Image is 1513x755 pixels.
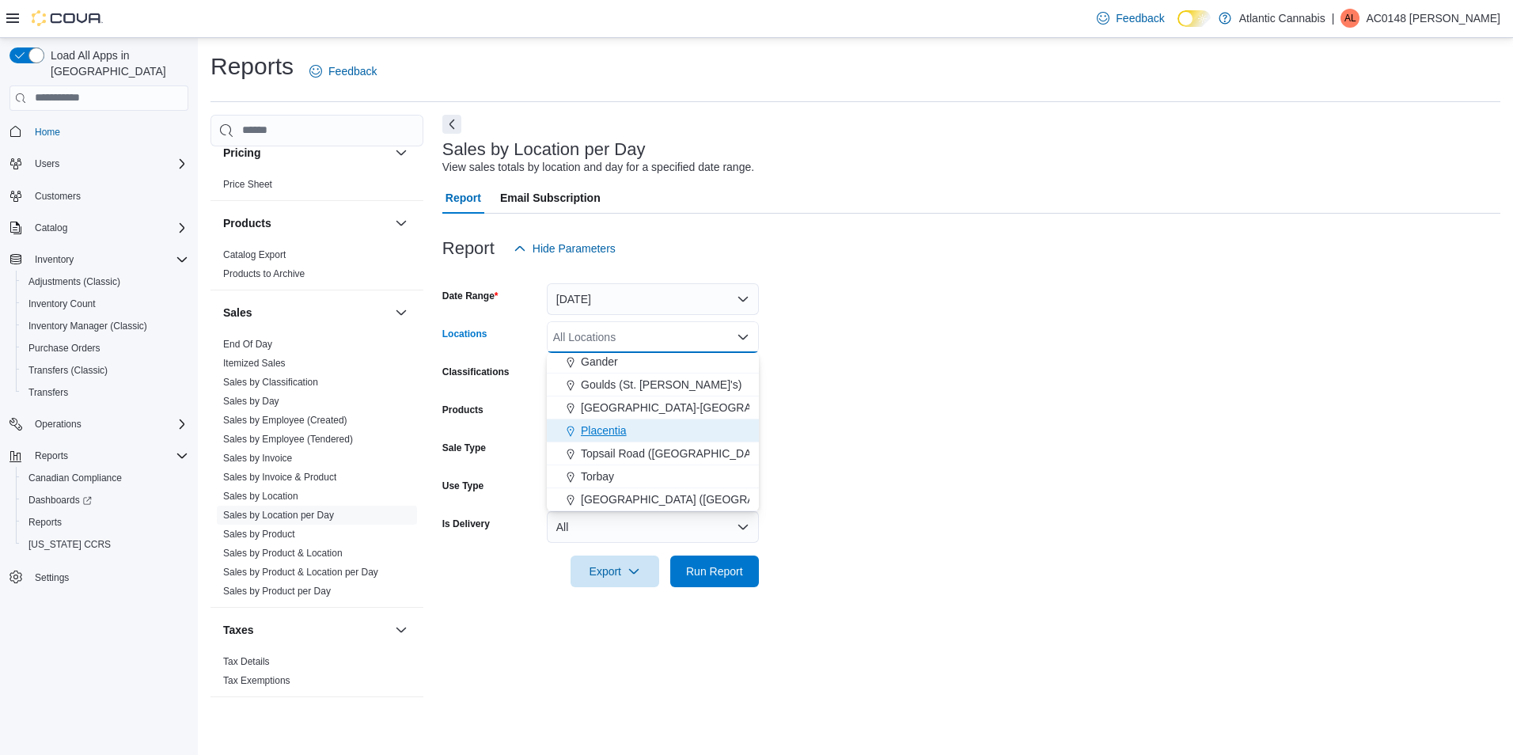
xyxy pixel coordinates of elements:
div: View sales totals by location and day for a specified date range. [442,159,754,176]
a: Sales by Product [223,529,295,540]
span: Washington CCRS [22,535,188,554]
span: Settings [28,567,188,586]
button: Operations [3,413,195,435]
span: Purchase Orders [22,339,188,358]
span: [GEOGRAPHIC_DATA]-[GEOGRAPHIC_DATA] [581,400,815,415]
h3: Pricing [223,145,260,161]
button: Reports [16,511,195,533]
span: Transfers (Classic) [28,364,108,377]
button: Products [223,215,389,231]
span: Operations [35,418,82,431]
span: [US_STATE] CCRS [28,538,111,551]
a: Settings [28,568,75,587]
button: Catalog [28,218,74,237]
span: Torbay [581,469,614,484]
a: Canadian Compliance [22,469,128,488]
h1: Reports [210,51,294,82]
button: [GEOGRAPHIC_DATA]-[GEOGRAPHIC_DATA] [547,396,759,419]
button: Inventory [3,249,195,271]
span: Export [580,556,650,587]
a: Purchase Orders [22,339,107,358]
span: Users [35,157,59,170]
div: Taxes [210,652,423,696]
span: Customers [28,186,188,206]
a: Tax Exemptions [223,675,290,686]
span: AL [1344,9,1356,28]
span: Feedback [1116,10,1164,26]
span: Run Report [686,563,743,579]
button: Hide Parameters [507,233,622,264]
span: Inventory Manager (Classic) [22,317,188,336]
nav: Complex example [9,114,188,630]
label: Products [442,404,483,416]
p: AC0148 [PERSON_NAME] [1366,9,1500,28]
a: Sales by Product & Location per Day [223,567,378,578]
span: Hide Parameters [533,241,616,256]
button: Settings [3,565,195,588]
button: Sales [223,305,389,321]
button: Operations [28,415,88,434]
a: Tax Details [223,656,270,667]
button: Placentia [547,419,759,442]
a: Sales by Product per Day [223,586,331,597]
button: Transfers (Classic) [16,359,195,381]
a: Transfers [22,383,74,402]
a: Catalog Export [223,249,286,260]
a: Reports [22,513,68,532]
a: End Of Day [223,339,272,350]
span: Transfers [22,383,188,402]
label: Locations [442,328,487,340]
span: Price Sheet [223,178,272,191]
a: Sales by Day [223,396,279,407]
div: Pricing [210,175,423,200]
span: Inventory [35,253,74,266]
a: Feedback [1090,2,1170,34]
span: Catalog [35,222,67,234]
h3: Sales by Location per Day [442,140,646,159]
span: Sales by Location per Day [223,509,334,522]
span: Topsail Road ([GEOGRAPHIC_DATA][PERSON_NAME]) [581,446,862,461]
a: Itemized Sales [223,358,286,369]
a: Sales by Location [223,491,298,502]
button: Gander [547,351,759,374]
a: Sales by Product & Location [223,548,343,559]
span: Sales by Product & Location per Day [223,566,378,579]
label: Use Type [442,480,483,492]
span: Sales by Product per Day [223,585,331,598]
button: Purchase Orders [16,337,195,359]
span: Reports [28,516,62,529]
label: Date Range [442,290,499,302]
button: Pricing [392,143,411,162]
span: Sales by Classification [223,376,318,389]
span: Sales by Location [223,490,298,503]
button: Users [28,154,66,173]
button: Reports [3,445,195,467]
div: Choose from the following options [547,259,759,511]
div: Sales [210,335,423,607]
h3: Sales [223,305,252,321]
a: Sales by Classification [223,377,318,388]
span: Dashboards [28,494,92,506]
span: Transfers [28,386,68,399]
span: Reports [35,450,68,462]
span: Transfers (Classic) [22,361,188,380]
span: Canadian Compliance [22,469,188,488]
span: Goulds (St. [PERSON_NAME]'s) [581,377,741,393]
a: Feedback [303,55,383,87]
span: Home [35,126,60,138]
span: Purchase Orders [28,342,100,355]
a: Dashboards [16,489,195,511]
a: Dashboards [22,491,98,510]
span: Home [28,122,188,142]
a: Sales by Employee (Created) [223,415,347,426]
span: Dashboards [22,491,188,510]
a: Sales by Employee (Tendered) [223,434,353,445]
img: Cova [32,10,103,26]
span: Settings [35,571,69,584]
span: Report [446,182,481,214]
button: Taxes [223,622,389,638]
a: Transfers (Classic) [22,361,114,380]
span: Gander [581,354,618,370]
button: Inventory [28,250,80,269]
span: Reports [22,513,188,532]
